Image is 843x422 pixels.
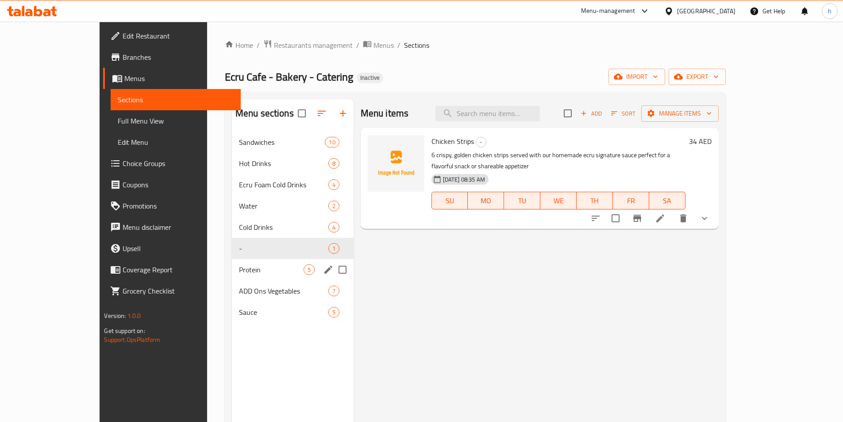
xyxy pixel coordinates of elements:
[104,325,145,337] span: Get support on:
[655,213,666,224] a: Edit menu item
[111,132,240,153] a: Edit Menu
[579,108,603,119] span: Add
[608,69,665,85] button: import
[123,264,233,275] span: Coverage Report
[225,67,353,87] span: Ecru Cafe - Bakery - Catering
[239,286,328,296] span: ADD Ons Vegetables
[239,201,328,211] div: Water
[123,31,233,41] span: Edit Restaurant
[123,222,233,232] span: Menu disclaimer
[103,217,240,238] a: Menu disclaimer
[577,107,605,120] button: Add
[232,128,354,326] nav: Menu sections
[476,137,486,147] span: -
[239,243,328,254] div: -
[329,308,339,317] span: 5
[649,192,685,209] button: SA
[103,153,240,174] a: Choice Groups
[111,110,240,132] a: Full Menu View
[232,174,354,195] div: Ecru Foam Cold Drinks4
[123,286,233,296] span: Grocery Checklist
[103,46,240,68] a: Branches
[329,181,339,189] span: 4
[304,264,315,275] div: items
[676,71,719,82] span: export
[235,107,294,120] h2: Menu sections
[123,201,233,211] span: Promotions
[232,195,354,217] div: Water2
[373,40,394,50] span: Menus
[232,132,354,153] div: Sandwiches10
[127,310,141,321] span: 1.0.0
[325,137,339,147] div: items
[118,137,233,147] span: Edit Menu
[471,194,500,207] span: MO
[669,69,726,85] button: export
[325,138,339,147] span: 10
[232,280,354,302] div: ADD Ons Vegetables7
[699,213,710,224] svg: Show Choices
[104,334,160,345] a: Support.OpsPlatform
[577,107,605,120] span: Add item
[544,194,573,207] span: WE
[828,6,831,16] span: h
[329,159,339,168] span: 8
[118,94,233,105] span: Sections
[103,68,240,89] a: Menus
[232,238,354,259] div: -1
[311,103,332,124] span: Sort sections
[232,302,354,323] div: Sauce5
[329,223,339,232] span: 4
[357,74,383,81] span: Inactive
[689,135,712,147] h6: 34 AED
[580,194,609,207] span: TH
[123,52,233,62] span: Branches
[641,105,719,122] button: Manage items
[504,192,540,209] button: TU
[239,307,328,317] span: Sauce
[694,208,715,229] button: show more
[363,39,394,51] a: Menus
[232,153,354,174] div: Hot Drinks8
[328,307,339,317] div: items
[293,104,311,123] span: Select all sections
[439,175,489,184] span: [DATE] 08:35 AM
[508,194,537,207] span: TU
[397,40,400,50] li: /
[606,209,625,228] span: Select to update
[239,179,328,190] span: Ecru Foam Cold Drinks
[328,222,339,232] div: items
[605,107,641,120] span: Sort items
[103,259,240,280] a: Coverage Report
[431,135,474,148] span: Chicken Strips
[232,217,354,238] div: Cold Drinks4
[357,73,383,83] div: Inactive
[103,25,240,46] a: Edit Restaurant
[329,244,339,253] span: 1
[435,106,540,121] input: search
[111,89,240,110] a: Sections
[103,195,240,217] a: Promotions
[648,108,712,119] span: Manage items
[257,40,260,50] li: /
[616,71,658,82] span: import
[124,73,233,84] span: Menus
[673,208,694,229] button: delete
[239,222,328,232] span: Cold Drinks
[616,194,646,207] span: FR
[328,201,339,211] div: items
[332,103,354,124] button: Add section
[232,259,354,280] div: Protein5edit
[103,238,240,259] a: Upsell
[540,192,577,209] button: WE
[431,192,468,209] button: SU
[103,174,240,195] a: Coupons
[613,192,649,209] button: FR
[104,310,126,321] span: Version:
[329,287,339,295] span: 7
